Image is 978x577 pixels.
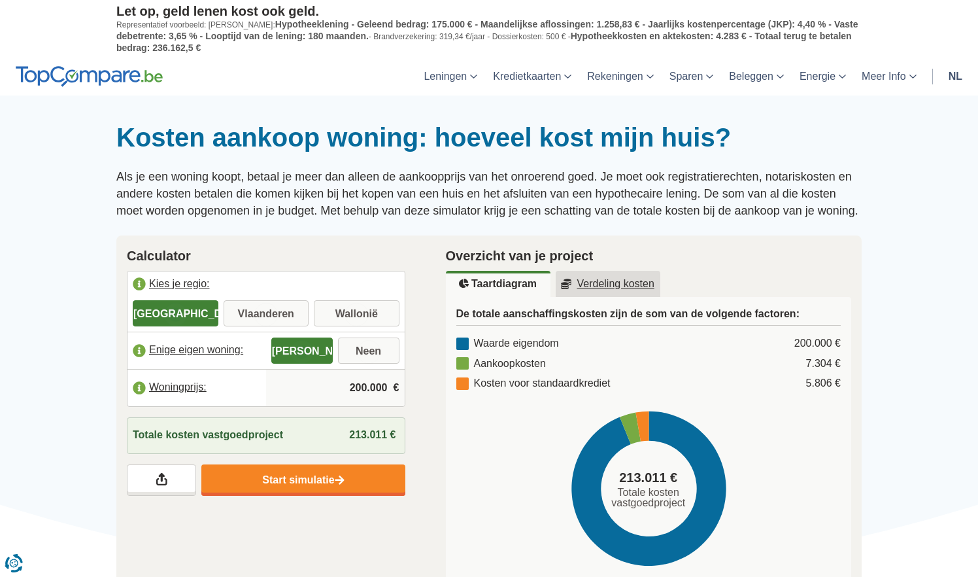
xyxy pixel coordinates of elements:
[456,336,559,351] div: Waarde eigendom
[806,376,841,391] div: 5.806 €
[941,57,970,96] a: nl
[456,376,611,391] div: Kosten voor standaardkrediet
[116,19,858,41] span: Hypotheeklening - Geleend bedrag: 175.000 € - Maandelijkse aflossingen: 1.258,83 € - Jaarlijks ko...
[335,475,345,486] img: Start simulatie
[271,338,333,364] label: [PERSON_NAME]
[806,357,841,372] div: 7.304 €
[619,468,677,487] span: 213.011 €
[127,246,405,266] h2: Calculator
[116,19,862,54] p: Representatief voorbeeld: [PERSON_NAME]: - Brandverzekering: 319,34 €/jaar - Dossierkosten: 500 € -
[854,57,924,96] a: Meer Info
[561,279,655,289] u: Verdeling kosten
[579,57,661,96] a: Rekeningen
[416,57,485,96] a: Leningen
[456,357,546,372] div: Aankoopkosten
[606,487,691,508] span: Totale kosten vastgoedproject
[127,336,266,365] label: Enige eigen woning:
[314,300,399,326] label: Wallonië
[446,246,852,266] h2: Overzicht van je project
[224,300,309,326] label: Vlaanderen
[794,336,841,351] div: 200.000 €
[116,122,862,153] h1: Kosten aankoop woning: hoeveel kost mijn huis?
[127,374,266,402] label: Woningprijs:
[662,57,722,96] a: Sparen
[721,57,792,96] a: Beleggen
[16,66,163,87] img: TopCompare
[456,307,841,326] h3: De totale aanschaffingskosten zijn de som van de volgende factoren:
[116,3,862,19] p: Let op, geld lenen kost ook geld.
[116,169,862,219] p: Als je een woning koopt, betaal je meer dan alleen de aankoopprijs van het onroerend goed. Je moe...
[349,429,396,440] span: 213.011 €
[394,381,399,396] span: €
[127,271,405,300] label: Kies je regio:
[792,57,854,96] a: Energie
[459,279,537,289] u: Taartdiagram
[133,428,283,443] span: Totale kosten vastgoedproject
[338,338,399,364] label: Neen
[485,57,579,96] a: Kredietkaarten
[133,300,218,326] label: [GEOGRAPHIC_DATA]
[201,464,405,496] a: Start simulatie
[127,464,196,496] a: Deel je resultaten
[271,370,399,406] input: |
[116,31,852,53] span: Hypotheekkosten en aktekosten: 4.283 € - Totaal terug te betalen bedrag: 236.162,5 €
